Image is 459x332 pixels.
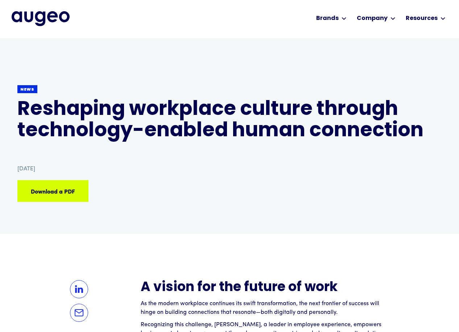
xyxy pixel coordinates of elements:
[357,14,388,23] div: Company
[73,187,117,195] div: Download a PDF
[17,180,88,202] a: Download a PDF
[12,11,70,26] a: home
[406,14,438,23] div: Resources
[25,187,69,195] div: Download a PDF
[17,99,442,142] h1: Reshaping workplace culture through technology-enabled human connection
[316,14,339,23] div: Brands
[141,280,387,296] h2: A vision for the future of work
[20,87,34,92] div: News
[141,299,387,317] p: As the modern workplace continues its swift transformation, the next frontier of success will hin...
[17,165,35,173] div: [DATE]
[12,11,70,26] img: Augeo's full logo in midnight blue.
